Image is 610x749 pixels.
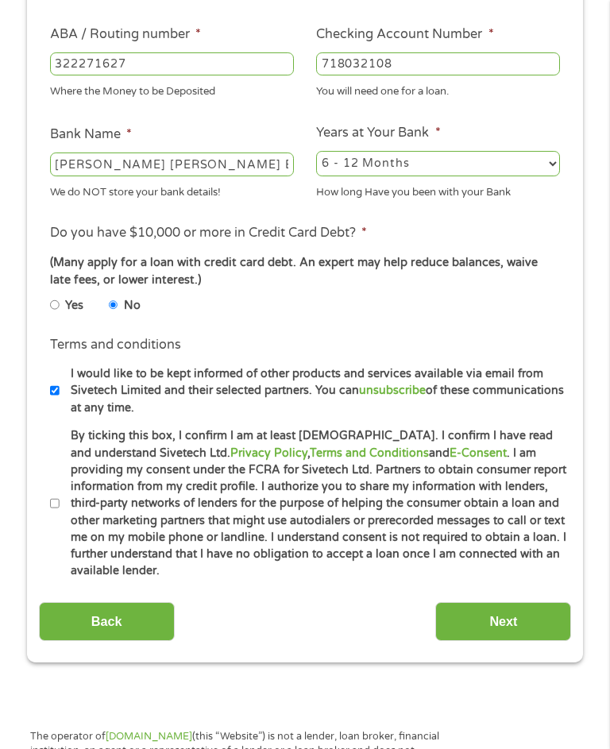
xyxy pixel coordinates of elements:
[65,298,83,315] label: Yes
[316,53,560,77] input: 345634636
[50,127,132,144] label: Bank Name
[316,125,440,142] label: Years at Your Bank
[50,53,294,77] input: 263177916
[50,255,560,289] div: (Many apply for a loan with credit card debt. An expert may help reduce balances, waive late fees...
[435,603,571,642] input: Next
[310,447,429,461] a: Terms and Conditions
[50,338,181,354] label: Terms and conditions
[50,79,294,101] div: Where the Money to be Deposited
[450,447,507,461] a: E-Consent
[359,384,426,398] a: unsubscribe
[50,180,294,202] div: We do NOT store your bank details!
[124,298,141,315] label: No
[316,79,560,101] div: You will need one for a loan.
[60,428,570,580] label: By ticking this box, I confirm I am at least [DEMOGRAPHIC_DATA]. I confirm I have read and unders...
[60,366,570,417] label: I would like to be kept informed of other products and services available via email from Sivetech...
[50,27,201,44] label: ABA / Routing number
[106,731,192,743] a: [DOMAIN_NAME]
[316,180,560,202] div: How long Have you been with your Bank
[39,603,175,642] input: Back
[50,226,367,242] label: Do you have $10,000 or more in Credit Card Debt?
[316,27,493,44] label: Checking Account Number
[230,447,307,461] a: Privacy Policy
